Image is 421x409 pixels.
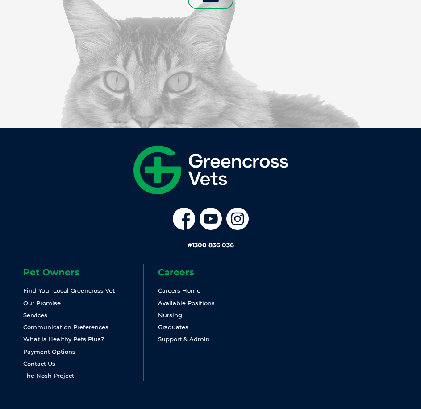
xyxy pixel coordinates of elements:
[23,299,61,307] a: Our Promise
[23,372,74,379] a: The Nosh Project
[23,287,115,294] a: Find Your Local Greencross Vet
[158,335,210,343] a: Support & Admin
[23,323,108,331] a: Communication Preferences
[23,335,104,343] a: What is Healthy Pets Plus?
[23,360,55,367] a: Contact Us
[188,241,192,249] span: #
[158,323,188,331] a: Graduates
[158,287,200,294] a: Careers Home
[23,268,143,277] h6: Pet Owners
[158,311,182,319] a: Nursing
[188,241,234,249] a: #1300 836 036
[158,299,215,307] a: Available Positions
[23,311,47,319] a: Services
[158,268,278,277] h6: Careers
[23,348,75,355] a: Payment Options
